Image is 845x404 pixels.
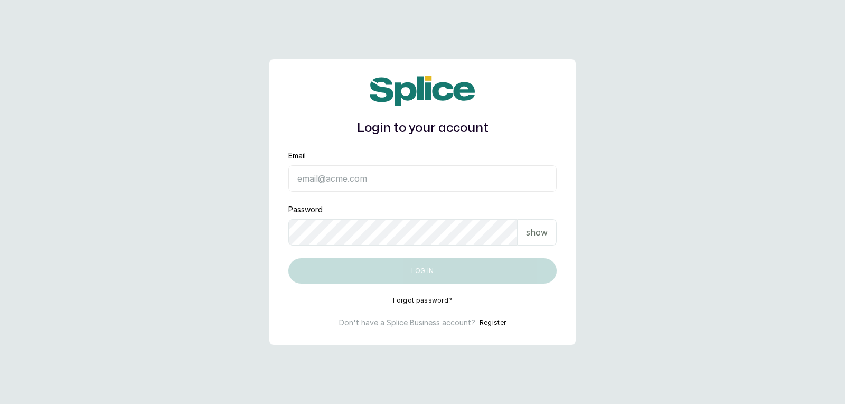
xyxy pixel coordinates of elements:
[288,204,323,215] label: Password
[288,151,306,161] label: Email
[526,226,548,239] p: show
[288,165,557,192] input: email@acme.com
[288,258,557,284] button: Log in
[393,296,453,305] button: Forgot password?
[288,119,557,138] h1: Login to your account
[480,317,506,328] button: Register
[339,317,475,328] p: Don't have a Splice Business account?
